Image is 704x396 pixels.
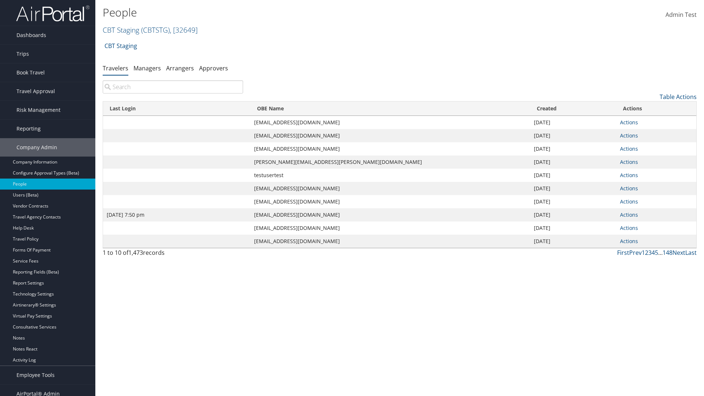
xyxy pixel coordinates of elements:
a: 4 [652,249,655,257]
td: [EMAIL_ADDRESS][DOMAIN_NAME] [250,208,530,221]
td: [DATE] [530,221,616,235]
a: Arrangers [166,64,194,72]
a: Managers [133,64,161,72]
a: Actions [620,145,638,152]
a: Table Actions [660,93,697,101]
input: Search [103,80,243,93]
a: Actions [620,224,638,231]
span: Trips [16,45,29,63]
td: [DATE] [530,155,616,169]
a: Actions [620,158,638,165]
th: Created: activate to sort column ascending [530,102,616,116]
td: [EMAIL_ADDRESS][DOMAIN_NAME] [250,182,530,195]
a: Actions [620,238,638,245]
a: 2 [645,249,648,257]
td: [DATE] [530,195,616,208]
h1: People [103,5,499,20]
span: 1,473 [128,249,143,257]
a: Last [685,249,697,257]
td: [EMAIL_ADDRESS][DOMAIN_NAME] [250,142,530,155]
td: [EMAIL_ADDRESS][DOMAIN_NAME] [250,221,530,235]
td: [PERSON_NAME][EMAIL_ADDRESS][PERSON_NAME][DOMAIN_NAME] [250,155,530,169]
a: Prev [629,249,642,257]
td: [DATE] [530,182,616,195]
a: Actions [620,119,638,126]
td: [DATE] [530,208,616,221]
a: Next [672,249,685,257]
td: [EMAIL_ADDRESS][DOMAIN_NAME] [250,195,530,208]
span: Reporting [16,120,41,138]
span: Travel Approval [16,82,55,100]
th: Actions [616,102,696,116]
span: ( CBTSTG ) [141,25,170,35]
a: 148 [663,249,672,257]
a: 1 [642,249,645,257]
span: , [ 32649 ] [170,25,198,35]
div: 1 to 10 of records [103,248,243,261]
a: 3 [648,249,652,257]
td: [EMAIL_ADDRESS][DOMAIN_NAME] [250,129,530,142]
span: Book Travel [16,63,45,82]
td: [DATE] 7:50 pm [103,208,250,221]
a: Approvers [199,64,228,72]
span: Employee Tools [16,366,55,384]
td: [DATE] [530,116,616,129]
a: 5 [655,249,658,257]
td: testusertest [250,169,530,182]
a: Travelers [103,64,128,72]
img: airportal-logo.png [16,5,89,22]
td: [EMAIL_ADDRESS][DOMAIN_NAME] [250,235,530,248]
span: Company Admin [16,138,57,157]
span: Dashboards [16,26,46,44]
a: Admin Test [665,4,697,26]
td: [DATE] [530,129,616,142]
td: [DATE] [530,235,616,248]
a: Actions [620,185,638,192]
span: Risk Management [16,101,60,119]
th: OBE Name: activate to sort column ascending [250,102,530,116]
a: Actions [620,198,638,205]
span: … [658,249,663,257]
span: Admin Test [665,11,697,19]
td: [EMAIL_ADDRESS][DOMAIN_NAME] [250,116,530,129]
a: First [617,249,629,257]
a: Actions [620,132,638,139]
td: [DATE] [530,169,616,182]
a: CBT Staging [104,38,137,53]
a: Actions [620,211,638,218]
a: Actions [620,172,638,179]
a: CBT Staging [103,25,198,35]
th: Last Login: activate to sort column ascending [103,102,250,116]
td: [DATE] [530,142,616,155]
